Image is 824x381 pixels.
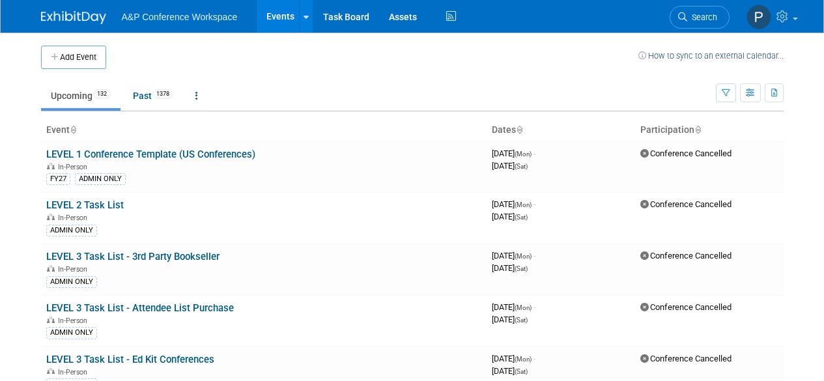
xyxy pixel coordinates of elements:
[487,119,635,141] th: Dates
[492,212,528,221] span: [DATE]
[47,163,55,169] img: In-Person Event
[46,173,70,185] div: FY27
[58,214,91,222] span: In-Person
[93,89,111,99] span: 132
[515,265,528,272] span: (Sat)
[515,317,528,324] span: (Sat)
[694,124,701,135] a: Sort by Participation Type
[515,150,532,158] span: (Mon)
[47,368,55,374] img: In-Person Event
[640,251,732,261] span: Conference Cancelled
[515,368,528,375] span: (Sat)
[533,302,535,312] span: -
[58,317,91,325] span: In-Person
[640,302,732,312] span: Conference Cancelled
[638,51,784,61] a: How to sync to an external calendar...
[41,46,106,69] button: Add Event
[47,317,55,323] img: In-Person Event
[58,368,91,376] span: In-Person
[492,354,535,363] span: [DATE]
[41,83,121,108] a: Upcoming132
[640,199,732,209] span: Conference Cancelled
[46,251,220,262] a: LEVEL 3 Task List - 3rd Party Bookseller
[635,119,784,141] th: Participation
[58,163,91,171] span: In-Person
[515,304,532,311] span: (Mon)
[46,276,97,288] div: ADMIN ONLY
[41,119,487,141] th: Event
[46,354,214,365] a: LEVEL 3 Task List - Ed Kit Conferences
[46,327,97,339] div: ADMIN ONLY
[492,263,528,273] span: [DATE]
[515,214,528,221] span: (Sat)
[515,253,532,260] span: (Mon)
[492,148,535,158] span: [DATE]
[670,6,730,29] a: Search
[46,199,124,211] a: LEVEL 2 Task List
[533,148,535,158] span: -
[46,225,97,236] div: ADMIN ONLY
[640,354,732,363] span: Conference Cancelled
[70,124,76,135] a: Sort by Event Name
[47,214,55,220] img: In-Person Event
[46,148,255,160] a: LEVEL 1 Conference Template (US Conferences)
[533,354,535,363] span: -
[515,163,528,170] span: (Sat)
[746,5,771,29] img: Paige Papandrea
[58,265,91,274] span: In-Person
[515,356,532,363] span: (Mon)
[515,201,532,208] span: (Mon)
[533,251,535,261] span: -
[687,12,717,22] span: Search
[533,199,535,209] span: -
[492,199,535,209] span: [DATE]
[492,302,535,312] span: [DATE]
[492,315,528,324] span: [DATE]
[640,148,732,158] span: Conference Cancelled
[492,251,535,261] span: [DATE]
[47,265,55,272] img: In-Person Event
[492,366,528,376] span: [DATE]
[123,83,183,108] a: Past1378
[41,11,106,24] img: ExhibitDay
[122,12,238,22] span: A&P Conference Workspace
[516,124,522,135] a: Sort by Start Date
[75,173,126,185] div: ADMIN ONLY
[152,89,173,99] span: 1378
[492,161,528,171] span: [DATE]
[46,302,234,314] a: LEVEL 3 Task List - Attendee List Purchase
